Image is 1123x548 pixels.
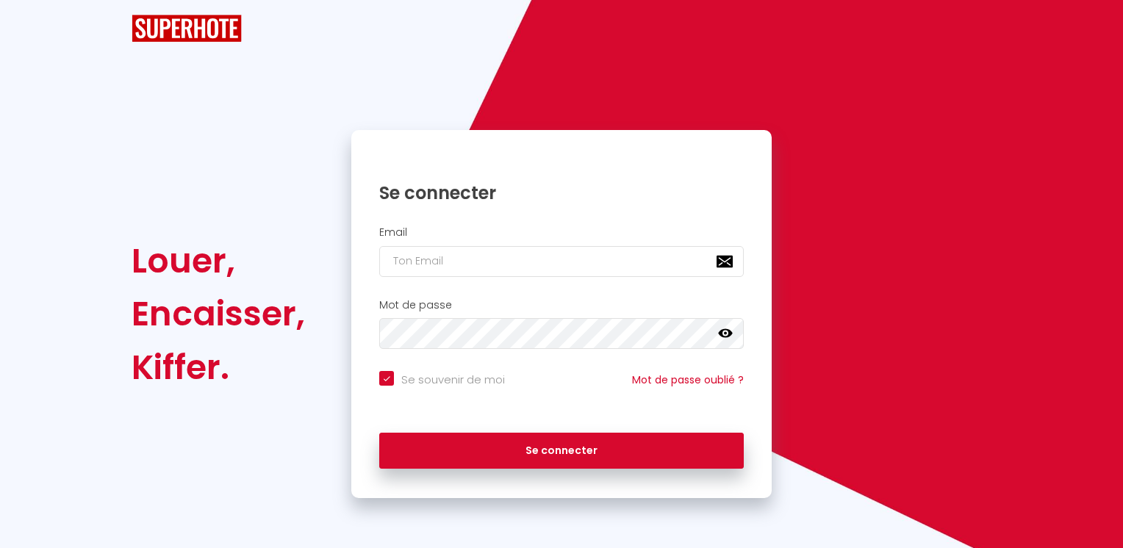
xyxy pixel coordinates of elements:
[132,287,305,340] div: Encaisser,
[132,341,305,394] div: Kiffer.
[132,234,305,287] div: Louer,
[379,226,744,239] h2: Email
[632,372,744,387] a: Mot de passe oublié ?
[379,246,744,277] input: Ton Email
[379,299,744,311] h2: Mot de passe
[379,433,744,469] button: Se connecter
[132,15,242,42] img: SuperHote logo
[379,181,744,204] h1: Se connecter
